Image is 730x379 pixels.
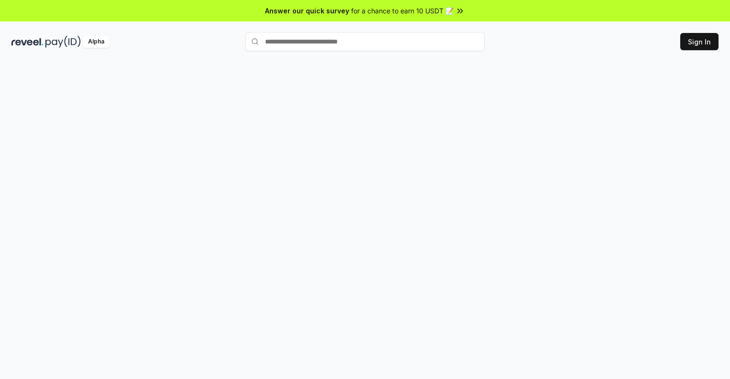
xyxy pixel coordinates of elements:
[680,33,719,50] button: Sign In
[45,36,81,48] img: pay_id
[11,36,44,48] img: reveel_dark
[265,6,349,16] span: Answer our quick survey
[351,6,453,16] span: for a chance to earn 10 USDT 📝
[83,36,110,48] div: Alpha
